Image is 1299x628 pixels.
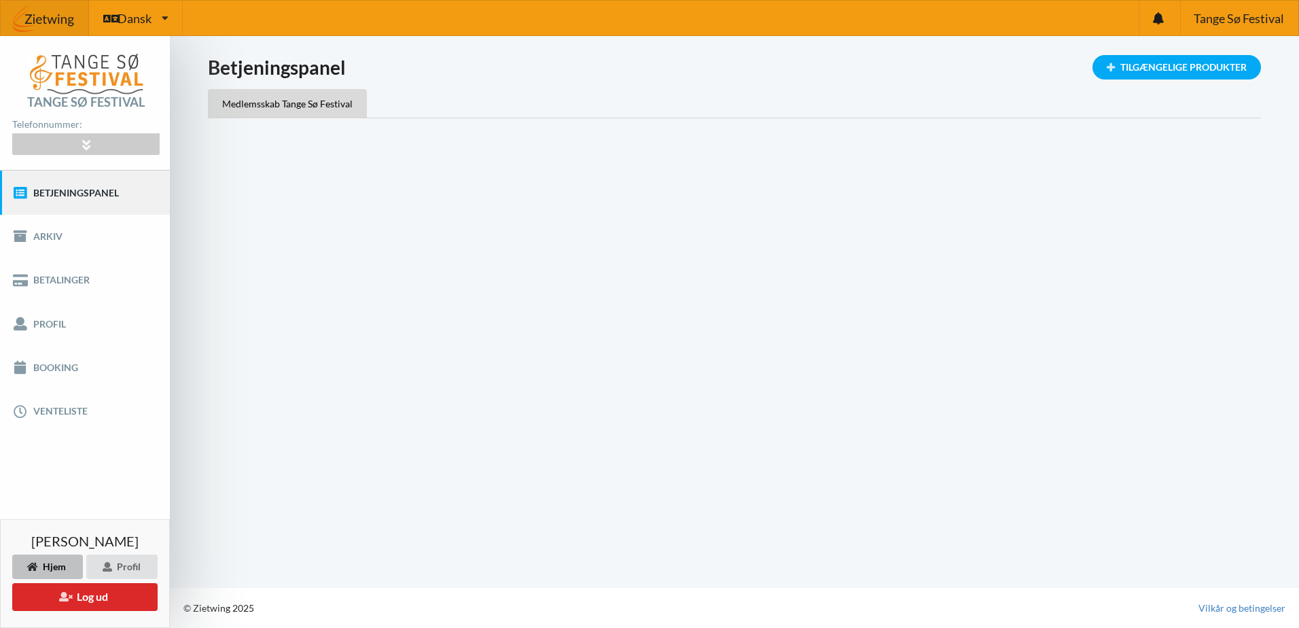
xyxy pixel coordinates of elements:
[86,555,158,579] div: Profil
[12,583,158,611] button: Log ud
[31,534,139,548] span: [PERSON_NAME]
[1198,601,1285,615] a: Vilkår og betingelser
[1194,12,1284,24] span: Tange Sø Festival
[208,89,367,118] div: Medlemsskab Tange Sø Festival
[28,52,144,96] img: logo
[118,12,152,24] span: Dansk
[1092,55,1261,80] div: Tilgængelige Produkter
[12,555,83,579] div: Hjem
[208,55,1261,80] h1: Betjeningspanel
[27,96,145,108] div: Tange Sø Festival
[12,116,159,134] div: Telefonnummer:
